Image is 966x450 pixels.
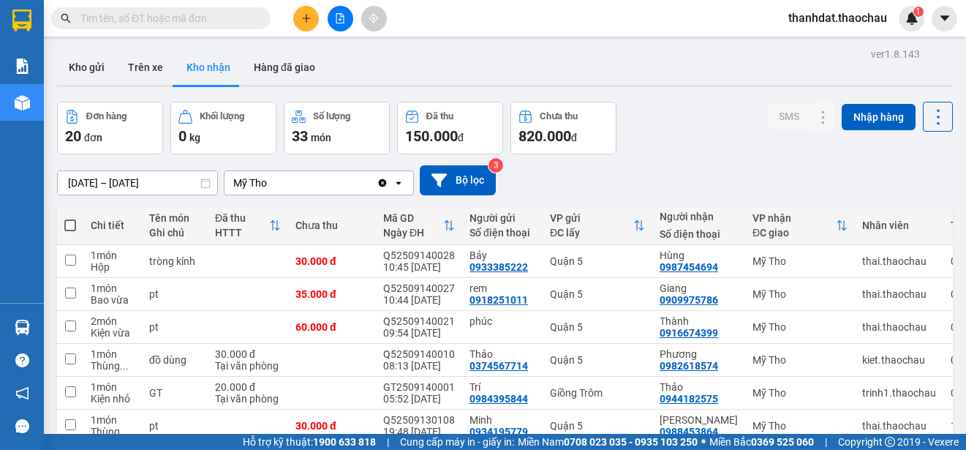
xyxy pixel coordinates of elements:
div: 19:48 [DATE] [383,426,455,438]
div: Bao vừa [91,294,135,306]
span: 33 [292,127,308,145]
div: Quận 5 [550,288,645,300]
div: Q52509130108 [383,414,455,426]
div: 0987454694 [660,261,718,273]
div: Mã GD [383,212,443,224]
div: 2 món [91,315,135,327]
div: Tại văn phòng [215,393,281,405]
div: Thùng vừa [91,426,135,438]
div: thai.thaochau [862,321,936,333]
svg: Clear value [377,177,388,189]
div: Mỹ Tho [752,420,848,432]
div: Số lượng [313,111,350,121]
strong: 1900 633 818 [313,436,376,448]
span: ... [120,360,129,372]
div: Giang [660,282,738,294]
div: Mỹ Tho [752,255,848,267]
span: 150.000 [405,127,458,145]
div: Minh [469,414,535,426]
span: Cung cấp máy in - giấy in: [400,434,514,450]
div: Bảy [469,250,535,261]
span: caret-down [938,12,951,25]
button: caret-down [932,6,957,31]
span: Miền Nam [518,434,698,450]
button: Kho gửi [57,50,116,85]
strong: 0369 525 060 [751,436,814,448]
div: 60.000 đ [295,321,369,333]
div: GT2509140001 [383,381,455,393]
div: 0916674399 [660,327,718,339]
span: ... [120,426,129,438]
div: 08:13 [DATE] [383,360,455,372]
div: 0374567714 [469,360,528,372]
th: Toggle SortBy [376,206,462,245]
span: file-add [335,13,345,23]
button: Số lượng33món [284,102,390,154]
div: pt [149,321,200,333]
div: Quận 5 [550,420,645,432]
div: Giồng Trôm [550,387,645,399]
div: phúc [469,315,535,327]
span: Hỗ trợ kỹ thuật: [243,434,376,450]
div: Q52509140028 [383,250,455,261]
div: 09:54 [DATE] [383,327,455,339]
div: tròng kính [149,255,200,267]
div: Người nhận [660,211,738,222]
div: Người gửi [469,212,535,224]
div: Trí [469,381,535,393]
span: ⚪️ [701,439,706,445]
div: Đơn hàng [86,111,127,121]
button: Chưa thu820.000đ [510,102,616,154]
div: 1 món [91,381,135,393]
div: pt [149,420,200,432]
div: rem [469,282,535,294]
div: Hùng [660,250,738,261]
div: Tại văn phòng [215,360,281,372]
span: | [825,434,827,450]
div: GT [149,387,200,399]
img: warehouse-icon [15,320,30,335]
div: 0934195779 [469,426,528,438]
div: 1 món [91,414,135,426]
button: plus [293,6,319,31]
div: thai.thaochau [862,255,936,267]
div: Chi tiết [91,220,135,231]
div: Niệm [660,414,738,426]
span: đ [571,132,577,143]
div: 30.000 đ [295,420,369,432]
button: aim [361,6,387,31]
div: Q52509140027 [383,282,455,294]
span: thanhdat.thaochau [777,9,899,27]
span: | [387,434,389,450]
div: pt [149,288,200,300]
div: Số điện thoại [660,228,738,240]
span: kg [189,132,200,143]
div: Phương [660,348,738,360]
span: search [61,13,71,23]
div: ĐC lấy [550,227,633,239]
div: 30.000 đ [215,348,281,360]
div: Khối lượng [200,111,244,121]
div: Quận 5 [550,255,645,267]
button: Khối lượng0kg [170,102,276,154]
input: Tìm tên, số ĐT hoặc mã đơn [80,10,253,26]
div: Ghi chú [149,227,200,239]
span: 0 [178,127,186,145]
div: 10:45 [DATE] [383,261,455,273]
div: Thùng vừa [91,360,135,372]
input: Selected Mỹ Tho. [268,176,270,190]
div: 0984395844 [469,393,528,405]
div: Q52509140010 [383,348,455,360]
div: Thảo [469,348,535,360]
div: HTTT [215,227,269,239]
div: 30.000 đ [295,255,369,267]
div: 1 món [91,250,135,261]
span: 820.000 [518,127,571,145]
div: VP gửi [550,212,633,224]
button: Hàng đã giao [242,50,327,85]
div: 0988453864 [660,426,718,438]
div: Thành [660,315,738,327]
th: Toggle SortBy [543,206,652,245]
div: Ngày ĐH [383,227,443,239]
span: đ [458,132,464,143]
